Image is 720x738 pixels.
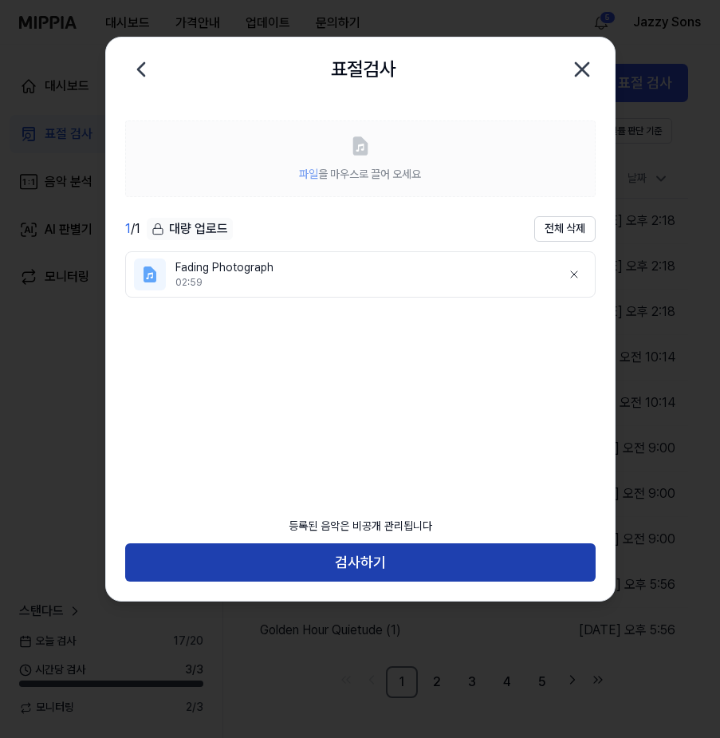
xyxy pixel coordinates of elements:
[299,168,421,180] span: 을 마우스로 끌어 오세요
[299,168,318,180] span: 파일
[125,221,131,236] span: 1
[147,218,233,241] button: 대량 업로드
[125,219,140,239] div: / 1
[125,543,596,582] button: 검사하기
[279,509,442,544] div: 등록된 음악은 비공개 관리됩니다
[534,216,596,242] button: 전체 삭제
[175,276,549,290] div: 02:59
[147,218,233,240] div: 대량 업로드
[331,54,396,85] h2: 표절검사
[175,260,549,276] div: Fading Photograph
